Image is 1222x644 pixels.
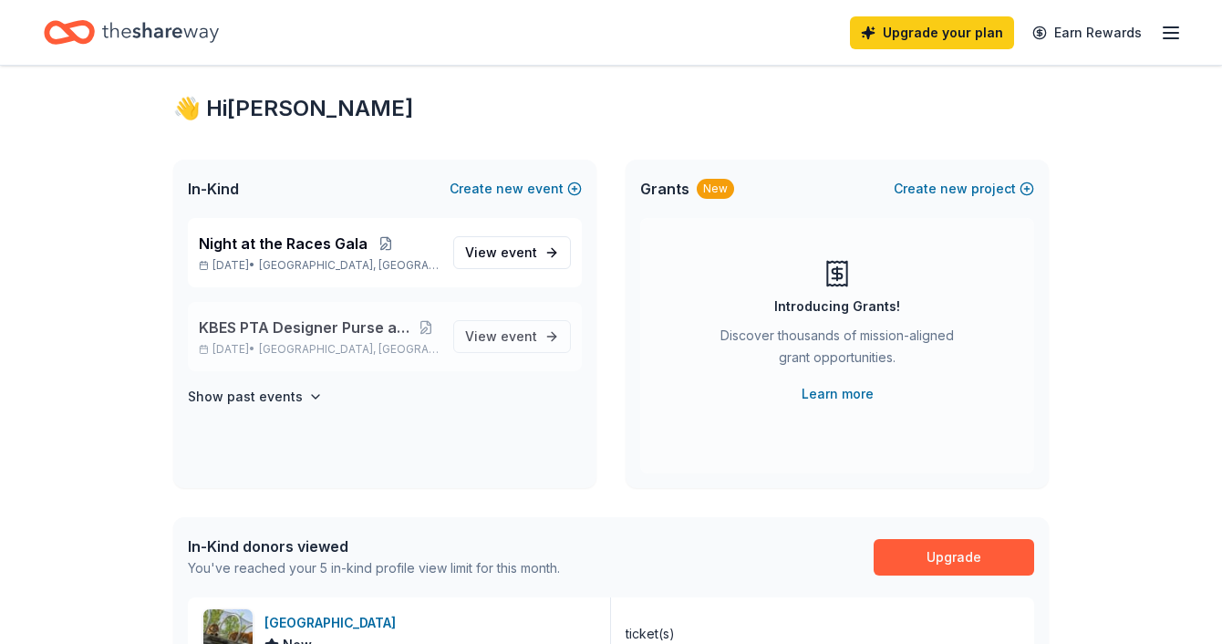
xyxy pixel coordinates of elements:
[259,342,439,357] span: [GEOGRAPHIC_DATA], [GEOGRAPHIC_DATA]
[199,233,368,254] span: Night at the Races Gala
[465,326,537,348] span: View
[774,296,900,317] div: Introducing Grants!
[496,178,523,200] span: new
[259,258,439,273] span: [GEOGRAPHIC_DATA], [GEOGRAPHIC_DATA]
[44,11,219,54] a: Home
[188,535,560,557] div: In-Kind donors viewed
[894,178,1034,200] button: Createnewproject
[188,386,303,408] h4: Show past events
[453,236,571,269] a: View event
[940,178,968,200] span: new
[850,16,1014,49] a: Upgrade your plan
[173,94,1049,123] div: 👋 Hi [PERSON_NAME]
[188,386,323,408] button: Show past events
[713,325,961,376] div: Discover thousands of mission-aligned grant opportunities.
[199,342,439,357] p: [DATE] •
[453,320,571,353] a: View event
[874,539,1034,576] a: Upgrade
[640,178,689,200] span: Grants
[465,242,537,264] span: View
[1021,16,1153,49] a: Earn Rewards
[802,383,874,405] a: Learn more
[188,557,560,579] div: You've reached your 5 in-kind profile view limit for this month.
[450,178,582,200] button: Createnewevent
[697,179,734,199] div: New
[264,612,403,634] div: [GEOGRAPHIC_DATA]
[188,178,239,200] span: In-Kind
[199,317,413,338] span: KBES PTA Designer Purse and Cash Bingo
[501,244,537,260] span: event
[501,328,537,344] span: event
[199,258,439,273] p: [DATE] •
